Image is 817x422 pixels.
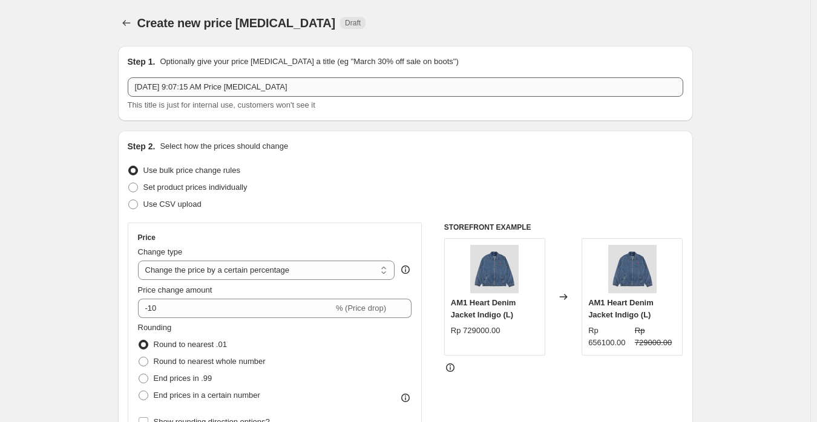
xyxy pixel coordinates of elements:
[154,340,227,349] span: Round to nearest .01
[635,325,677,349] strike: Rp 729000.00
[143,166,240,175] span: Use bulk price change rules
[608,245,657,293] img: 2a_2_80x.jpg
[138,233,156,242] h3: Price
[470,245,519,293] img: 2a_2_80x.jpg
[138,323,172,332] span: Rounding
[451,298,516,319] span: AM1 Heart Denim Jacket Indigo (L)
[336,304,386,313] span: % (Price drop)
[128,100,315,109] span: This title is just for internal use, customers won't see it
[128,56,156,68] h2: Step 1.
[444,222,683,232] h6: STOREFRONT EXAMPLE
[160,56,458,68] p: Optionally give your price [MEDICAL_DATA] a title (eg "March 30% off sale on boots")
[451,325,500,337] div: Rp 729000.00
[160,140,288,152] p: Select how the prices should change
[138,285,212,294] span: Price change amount
[154,357,266,366] span: Round to nearest whole number
[143,200,202,209] span: Use CSV upload
[138,299,333,318] input: -15
[138,247,183,256] span: Change type
[399,264,412,276] div: help
[588,298,654,319] span: AM1 Heart Denim Jacket Indigo (L)
[154,391,260,400] span: End prices in a certain number
[588,325,630,349] div: Rp 656100.00
[128,77,683,97] input: 30% off holiday sale
[118,15,135,31] button: Price change jobs
[345,18,361,28] span: Draft
[128,140,156,152] h2: Step 2.
[137,16,336,30] span: Create new price [MEDICAL_DATA]
[143,183,248,192] span: Set product prices individually
[154,374,212,383] span: End prices in .99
